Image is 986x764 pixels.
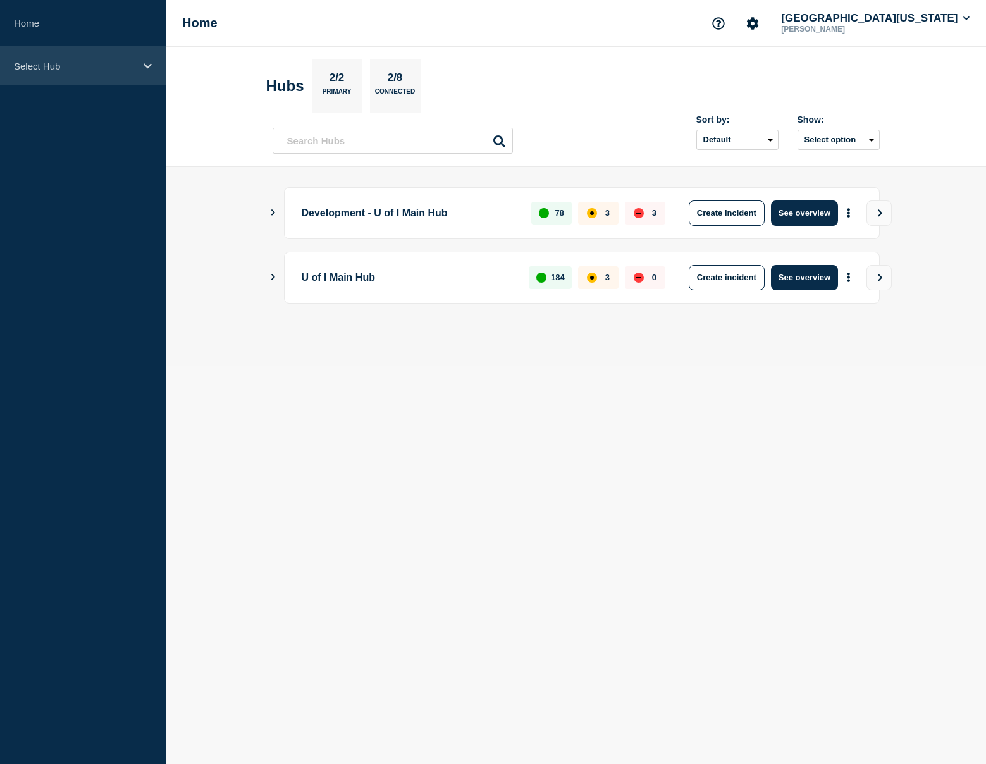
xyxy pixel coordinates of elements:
div: Show: [798,114,880,125]
input: Search Hubs [273,128,513,154]
button: View [866,265,892,290]
div: affected [587,273,597,283]
button: Account settings [739,10,766,37]
button: Support [705,10,732,37]
button: More actions [841,266,857,289]
button: Create incident [689,200,765,226]
button: Select option [798,130,880,150]
p: 184 [551,273,565,282]
button: Show Connected Hubs [270,208,276,218]
div: up [539,208,549,218]
h2: Hubs [266,77,304,95]
p: 0 [652,273,656,282]
p: Connected [375,88,415,101]
p: Primary [323,88,352,101]
button: Show Connected Hubs [270,273,276,282]
p: 2/2 [324,71,349,88]
select: Sort by [696,130,779,150]
p: 3 [605,273,610,282]
p: 3 [652,208,656,218]
button: [GEOGRAPHIC_DATA][US_STATE] [779,12,972,25]
button: View [866,200,892,226]
div: Sort by: [696,114,779,125]
p: 2/8 [383,71,407,88]
div: down [634,208,644,218]
p: 3 [605,208,610,218]
div: affected [587,208,597,218]
button: See overview [771,200,838,226]
button: Create incident [689,265,765,290]
div: up [536,273,546,283]
p: 78 [555,208,564,218]
div: down [634,273,644,283]
button: See overview [771,265,838,290]
h1: Home [182,16,218,30]
p: Development - U of I Main Hub [302,200,517,226]
button: More actions [841,201,857,225]
p: Select Hub [14,61,135,71]
p: U of I Main Hub [302,265,515,290]
p: [PERSON_NAME] [779,25,910,34]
